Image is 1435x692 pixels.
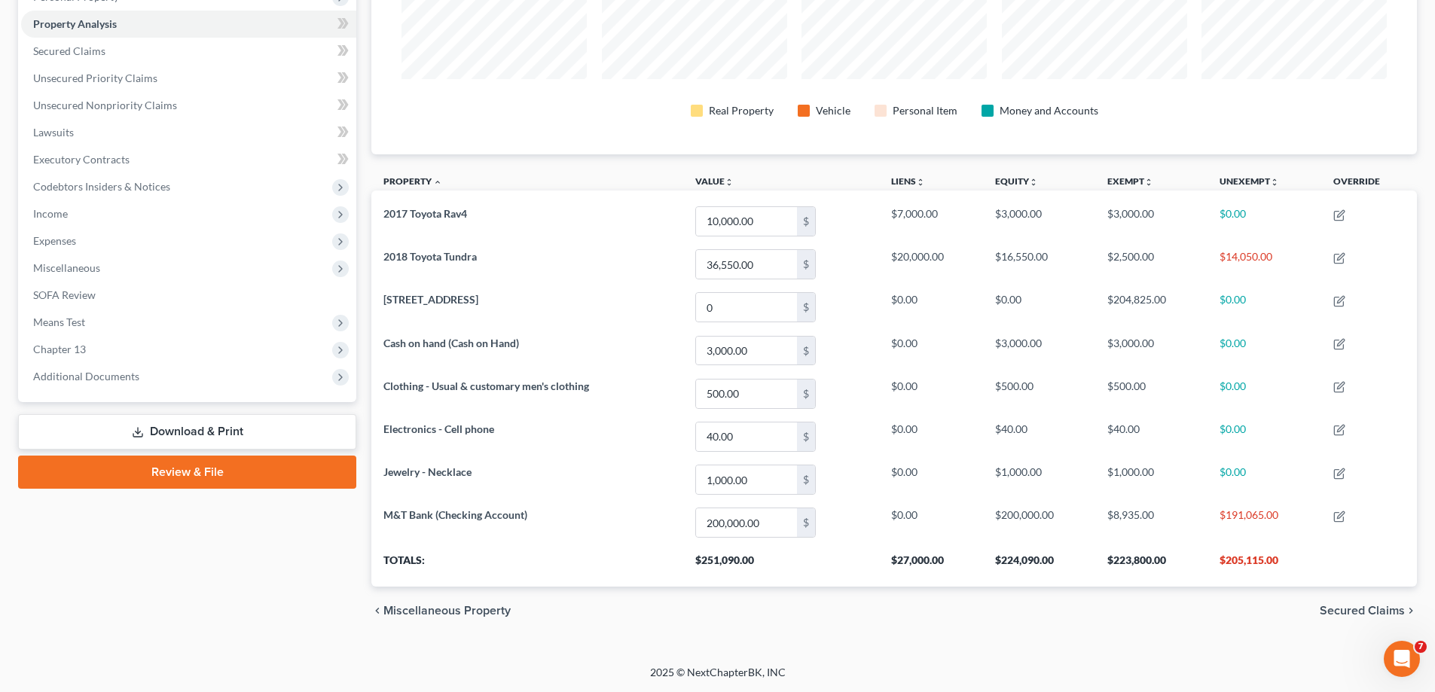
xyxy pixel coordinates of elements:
span: Miscellaneous Property [383,605,511,617]
td: $0.00 [1208,329,1321,372]
td: $191,065.00 [1208,501,1321,544]
th: $223,800.00 [1095,544,1208,587]
span: Lawsuits [33,126,74,139]
a: SOFA Review [21,282,356,309]
input: 0.00 [696,422,797,451]
td: $0.00 [879,286,983,329]
a: Lawsuits [21,119,356,146]
span: Secured Claims [1320,605,1405,617]
i: chevron_right [1405,605,1417,617]
i: unfold_more [1144,178,1153,187]
span: Electronics - Cell phone [383,422,494,435]
div: $ [797,337,815,365]
td: $3,000.00 [983,329,1095,372]
td: $8,935.00 [1095,501,1208,544]
input: 0.00 [696,293,797,322]
td: $16,550.00 [983,243,1095,286]
i: unfold_more [1029,178,1038,187]
a: Download & Print [18,414,356,450]
td: $0.00 [879,415,983,458]
span: Unsecured Nonpriority Claims [33,99,177,111]
a: Unsecured Priority Claims [21,65,356,92]
td: $200,000.00 [983,501,1095,544]
span: Cash on hand (Cash on Hand) [383,337,519,349]
div: Vehicle [816,103,850,118]
div: $ [797,422,815,451]
td: $0.00 [1208,200,1321,242]
button: Secured Claims chevron_right [1320,605,1417,617]
div: Personal Item [893,103,957,118]
div: 2025 © NextChapterBK, INC [289,665,1147,692]
td: $0.00 [1208,372,1321,415]
th: $251,090.00 [683,544,879,587]
a: Property expand_less [383,175,442,187]
td: $500.00 [1095,372,1208,415]
a: Unexemptunfold_more [1220,175,1279,187]
td: $0.00 [879,329,983,372]
div: $ [797,293,815,322]
td: $0.00 [879,501,983,544]
span: [STREET_ADDRESS] [383,293,478,306]
i: unfold_more [725,178,734,187]
span: Unsecured Priority Claims [33,72,157,84]
td: $1,000.00 [983,458,1095,501]
span: Executory Contracts [33,153,130,166]
a: Secured Claims [21,38,356,65]
input: 0.00 [696,508,797,537]
th: $205,115.00 [1208,544,1321,587]
th: $224,090.00 [983,544,1095,587]
td: $3,000.00 [1095,200,1208,242]
div: $ [797,508,815,537]
button: chevron_left Miscellaneous Property [371,605,511,617]
td: $0.00 [1208,458,1321,501]
span: 7 [1415,641,1427,653]
i: unfold_more [1270,178,1279,187]
input: 0.00 [696,380,797,408]
span: Income [33,207,68,220]
td: $3,000.00 [983,200,1095,242]
span: Chapter 13 [33,343,86,355]
input: 0.00 [696,465,797,494]
span: Jewelry - Necklace [383,465,472,478]
span: 2018 Toyota Tundra [383,250,477,263]
td: $1,000.00 [1095,458,1208,501]
input: 0.00 [696,337,797,365]
a: Unsecured Nonpriority Claims [21,92,356,119]
a: Equityunfold_more [995,175,1038,187]
span: 2017 Toyota Rav4 [383,207,467,220]
td: $40.00 [1095,415,1208,458]
span: Miscellaneous [33,261,100,274]
span: Means Test [33,316,85,328]
span: SOFA Review [33,288,96,301]
td: $3,000.00 [1095,329,1208,372]
div: $ [797,207,815,236]
a: Executory Contracts [21,146,356,173]
div: $ [797,465,815,494]
span: Codebtors Insiders & Notices [33,180,170,193]
span: Secured Claims [33,44,105,57]
a: Review & File [18,456,356,489]
td: $204,825.00 [1095,286,1208,329]
td: $40.00 [983,415,1095,458]
a: Valueunfold_more [695,175,734,187]
th: Totals: [371,544,682,587]
input: 0.00 [696,250,797,279]
td: $0.00 [879,372,983,415]
td: $7,000.00 [879,200,983,242]
td: $14,050.00 [1208,243,1321,286]
a: Property Analysis [21,11,356,38]
div: Money and Accounts [1000,103,1098,118]
td: $0.00 [1208,415,1321,458]
span: Additional Documents [33,370,139,383]
span: M&T Bank (Checking Account) [383,508,527,521]
i: chevron_left [371,605,383,617]
span: Clothing - Usual & customary men's clothing [383,380,589,392]
td: $0.00 [1208,286,1321,329]
td: $500.00 [983,372,1095,415]
div: $ [797,380,815,408]
i: unfold_more [916,178,925,187]
input: 0.00 [696,207,797,236]
th: $27,000.00 [879,544,983,587]
th: Override [1321,166,1417,200]
td: $20,000.00 [879,243,983,286]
